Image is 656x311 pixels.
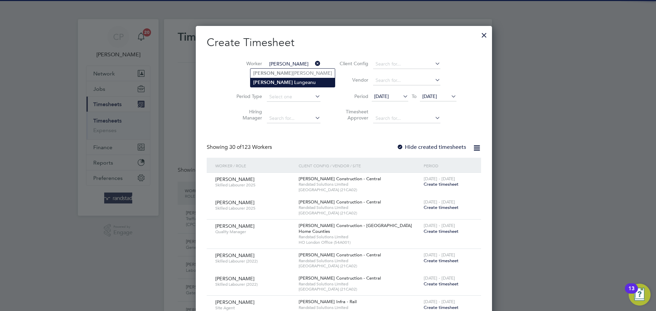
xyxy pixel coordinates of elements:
label: Hiring Manager [231,109,262,121]
label: Vendor [338,77,368,83]
label: Worker [231,60,262,67]
div: Worker / Role [214,158,297,173]
input: Search for... [267,59,320,69]
label: Timesheet Approver [338,109,368,121]
span: Randstad Solutions Limited [299,258,420,264]
span: Skilled Labourer 2025 [215,182,293,188]
span: [GEOGRAPHIC_DATA] (21CA02) [299,210,420,216]
span: [PERSON_NAME] Construction - Central [299,275,381,281]
span: [PERSON_NAME] Construction - Central [299,199,381,205]
span: [GEOGRAPHIC_DATA] (21CA02) [299,263,420,269]
span: [DATE] [374,93,389,99]
button: Open Resource Center, 13 new notifications [629,284,651,306]
span: Create timesheet [424,305,459,310]
span: [PERSON_NAME] Construction - Central [299,176,381,182]
span: Randstad Solutions Limited [299,205,420,210]
label: Period [338,93,368,99]
span: HO London Office (54A001) [299,240,420,245]
span: 30 of [229,144,242,151]
span: To [410,92,419,101]
span: Create timesheet [424,228,459,234]
span: [DATE] [422,93,437,99]
span: Randstad Solutions Limited [299,182,420,187]
b: L [294,80,297,85]
div: Period [422,158,474,173]
span: [GEOGRAPHIC_DATA] (21CA02) [299,187,420,193]
span: [DATE] - [DATE] [424,299,455,305]
span: [DATE] - [DATE] [424,199,455,205]
span: Create timesheet [424,258,459,264]
span: [DATE] - [DATE] [424,275,455,281]
label: Client Config [338,60,368,67]
input: Search for... [373,59,440,69]
span: Randstad Solutions Limited [299,305,420,310]
b: [PERSON_NAME] [253,70,293,76]
span: Skilled Labourer (2022) [215,282,293,287]
span: Skilled Labourer 2025 [215,206,293,211]
input: Search for... [373,114,440,123]
label: Hide created timesheets [397,144,466,151]
span: Randstad Solutions Limited [299,281,420,287]
span: 123 Workers [229,144,272,151]
span: [PERSON_NAME] [215,275,255,282]
label: Site [231,77,262,83]
label: Period Type [231,93,262,99]
span: [DATE] - [DATE] [424,252,455,258]
span: [PERSON_NAME] [215,223,255,229]
span: [DATE] - [DATE] [424,176,455,182]
div: 13 [628,288,634,297]
span: Create timesheet [424,204,459,210]
span: [PERSON_NAME] Infra - Rail [299,299,357,305]
span: [PERSON_NAME] [215,252,255,258]
span: Create timesheet [424,281,459,287]
span: Randstad Solutions Limited [299,234,420,240]
span: [PERSON_NAME] [215,199,255,206]
span: [PERSON_NAME] Construction - Central [299,252,381,258]
span: [PERSON_NAME] Construction - [GEOGRAPHIC_DATA] Home Counties [299,223,412,234]
span: Create timesheet [424,181,459,187]
li: [PERSON_NAME] [250,69,335,78]
span: [DATE] - [DATE] [424,223,455,228]
span: [GEOGRAPHIC_DATA] (21CA02) [299,286,420,292]
li: ungeanu [250,78,335,87]
div: Client Config / Vendor / Site [297,158,422,173]
input: Select one [267,92,320,102]
h2: Create Timesheet [207,36,481,50]
input: Search for... [373,76,440,85]
span: [PERSON_NAME] [215,299,255,305]
span: Skilled Labourer (2022) [215,258,293,264]
span: Quality Manager [215,229,293,235]
b: [PERSON_NAME] [253,80,293,85]
div: Showing [207,144,273,151]
span: [PERSON_NAME] [215,176,255,182]
span: Site Agent [215,305,293,311]
input: Search for... [267,114,320,123]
